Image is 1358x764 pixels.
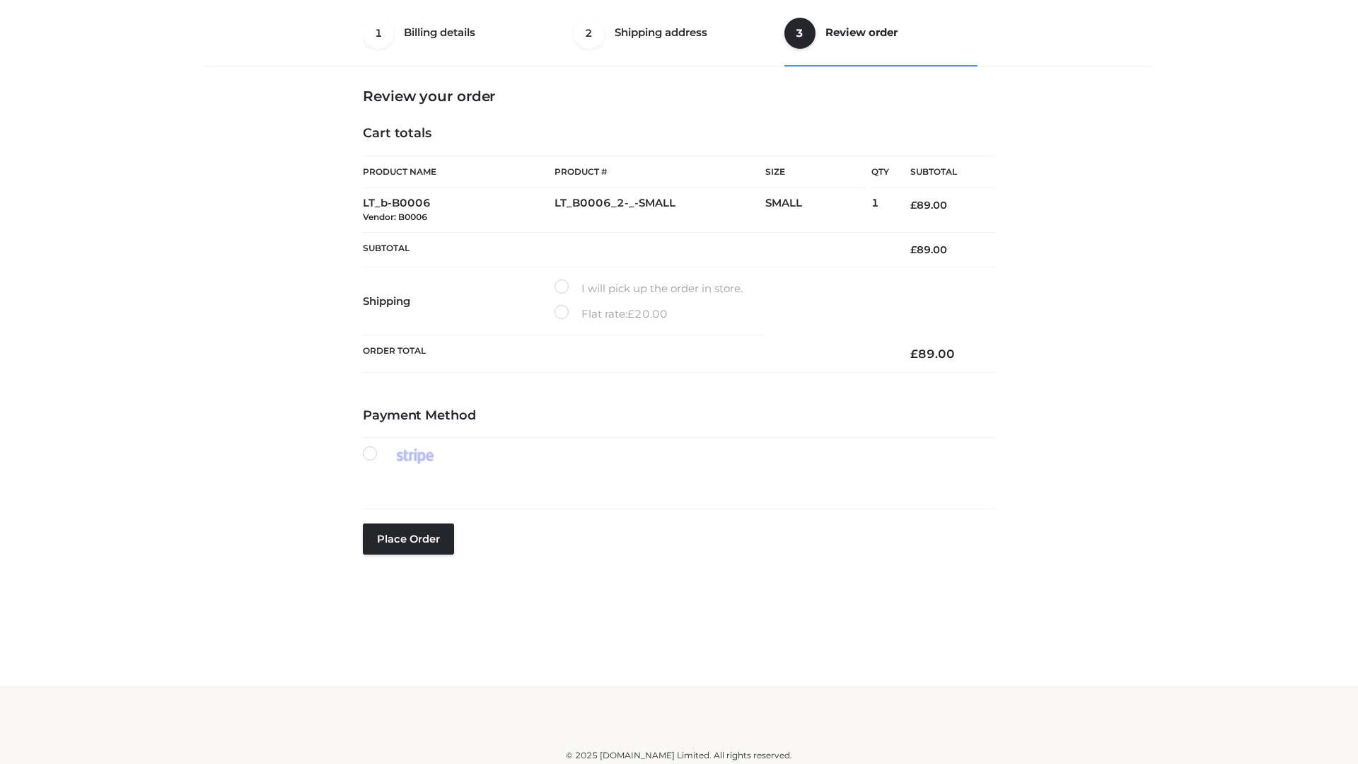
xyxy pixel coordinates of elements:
th: Shipping [363,267,555,335]
label: Flat rate: [555,305,668,323]
h4: Cart totals [363,126,995,141]
td: SMALL [765,188,871,233]
label: I will pick up the order in store. [555,279,743,298]
th: Subtotal [363,232,889,267]
bdi: 20.00 [627,307,668,320]
div: © 2025 [DOMAIN_NAME] Limited. All rights reserved. [210,748,1148,763]
span: £ [910,347,918,361]
button: Place order [363,523,454,555]
td: LT_B0006_2-_-SMALL [555,188,765,233]
th: Product # [555,156,765,188]
bdi: 89.00 [910,347,955,361]
th: Size [765,156,864,188]
bdi: 89.00 [910,243,947,256]
h3: Review your order [363,88,995,105]
th: Qty [871,156,889,188]
td: 1 [871,188,889,233]
span: £ [910,243,917,256]
td: LT_b-B0006 [363,188,555,233]
th: Product Name [363,156,555,188]
span: £ [627,307,634,320]
th: Order Total [363,335,889,373]
th: Subtotal [889,156,995,188]
bdi: 89.00 [910,199,947,212]
span: £ [910,199,917,212]
small: Vendor: B0006 [363,212,427,222]
h4: Payment Method [363,408,995,424]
